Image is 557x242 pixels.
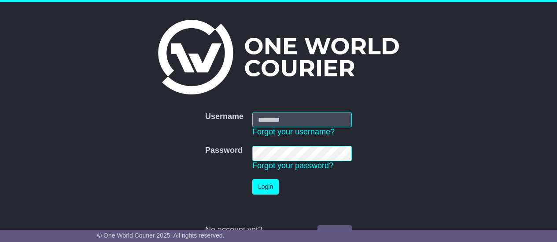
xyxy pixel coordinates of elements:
label: Username [205,112,243,122]
span: © One World Courier 2025. All rights reserved. [97,232,225,239]
button: Login [252,179,279,195]
label: Password [205,146,243,155]
img: One World [158,20,398,94]
div: No account yet? [205,225,352,235]
a: Register [317,225,352,241]
a: Forgot your password? [252,161,333,170]
a: Forgot your username? [252,127,335,136]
